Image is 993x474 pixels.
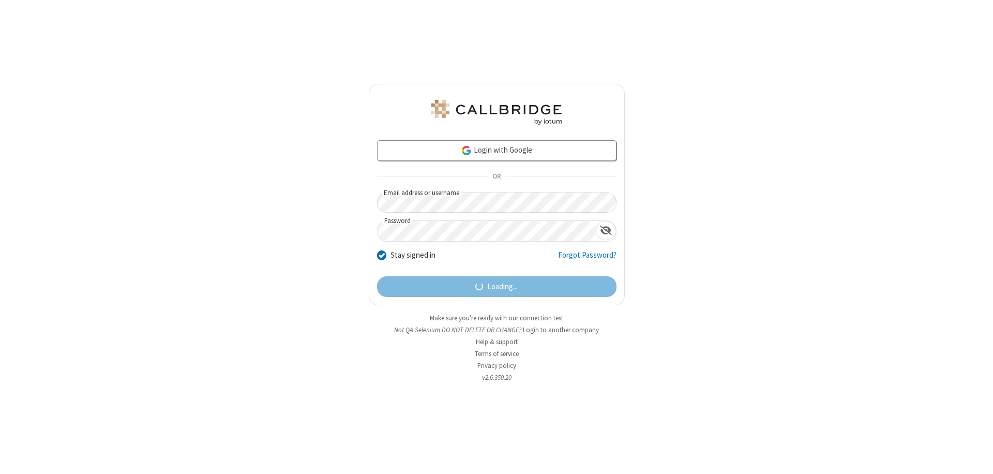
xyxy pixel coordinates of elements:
a: Login with Google [377,140,616,161]
div: Show password [596,221,616,240]
img: QA Selenium DO NOT DELETE OR CHANGE [429,100,564,125]
input: Email address or username [377,192,616,213]
a: Forgot Password? [558,249,616,269]
li: v2.6.350.20 [369,373,625,382]
label: Stay signed in [390,249,435,261]
button: Loading... [377,276,616,297]
span: Loading... [487,281,518,293]
span: OR [488,170,505,184]
a: Terms of service [475,349,519,358]
input: Password [378,221,596,241]
a: Help & support [476,337,518,346]
iframe: Chat [967,447,985,467]
a: Privacy policy [477,361,516,370]
li: Not QA Selenium DO NOT DELETE OR CHANGE? [369,325,625,335]
a: Make sure you're ready with our connection test [430,314,563,322]
button: Login to another company [523,325,599,335]
img: google-icon.png [461,145,472,156]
